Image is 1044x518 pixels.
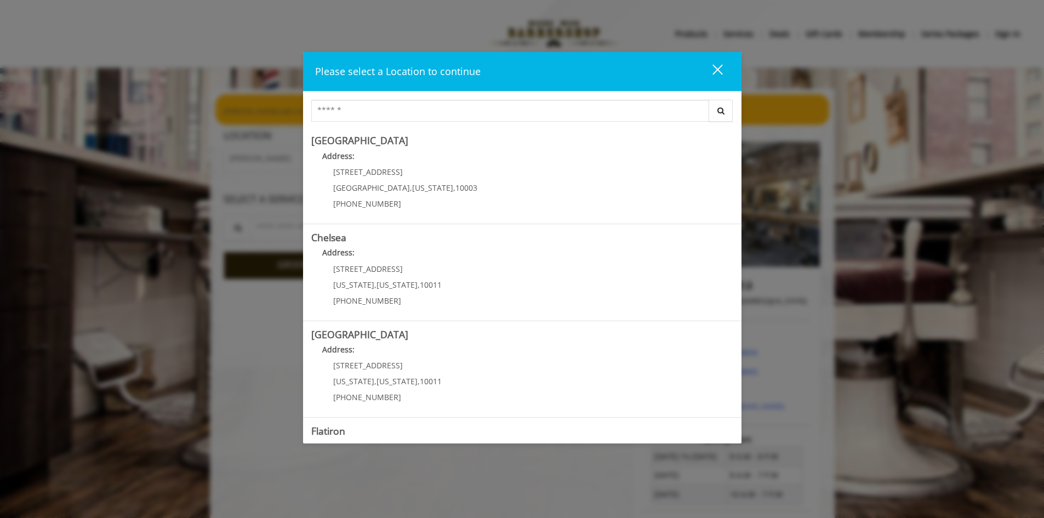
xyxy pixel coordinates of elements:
i: Search button [715,107,727,115]
span: [US_STATE] [376,280,418,290]
span: 10011 [420,280,442,290]
div: Center Select [311,100,733,127]
span: , [410,183,412,193]
span: , [418,280,420,290]
span: [US_STATE] [333,280,374,290]
span: [PHONE_NUMBER] [333,392,401,402]
span: 10011 [420,376,442,386]
b: Chelsea [311,231,346,244]
span: [STREET_ADDRESS] [333,360,403,371]
b: Address: [322,151,355,161]
span: , [374,280,376,290]
span: Please select a Location to continue [315,65,481,78]
span: [STREET_ADDRESS] [333,264,403,274]
input: Search Center [311,100,709,122]
b: [GEOGRAPHIC_DATA] [311,328,408,341]
b: [GEOGRAPHIC_DATA] [311,134,408,147]
span: [US_STATE] [333,376,374,386]
b: Address: [322,247,355,258]
span: , [418,376,420,386]
div: close dialog [700,64,722,80]
span: , [374,376,376,386]
span: [GEOGRAPHIC_DATA] [333,183,410,193]
span: [STREET_ADDRESS] [333,167,403,177]
b: Address: [322,344,355,355]
span: [US_STATE] [412,183,453,193]
span: [PHONE_NUMBER] [333,198,401,209]
span: 10003 [455,183,477,193]
b: Flatiron [311,424,345,437]
span: , [453,183,455,193]
span: [US_STATE] [376,376,418,386]
button: close dialog [692,60,729,83]
span: [PHONE_NUMBER] [333,295,401,306]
